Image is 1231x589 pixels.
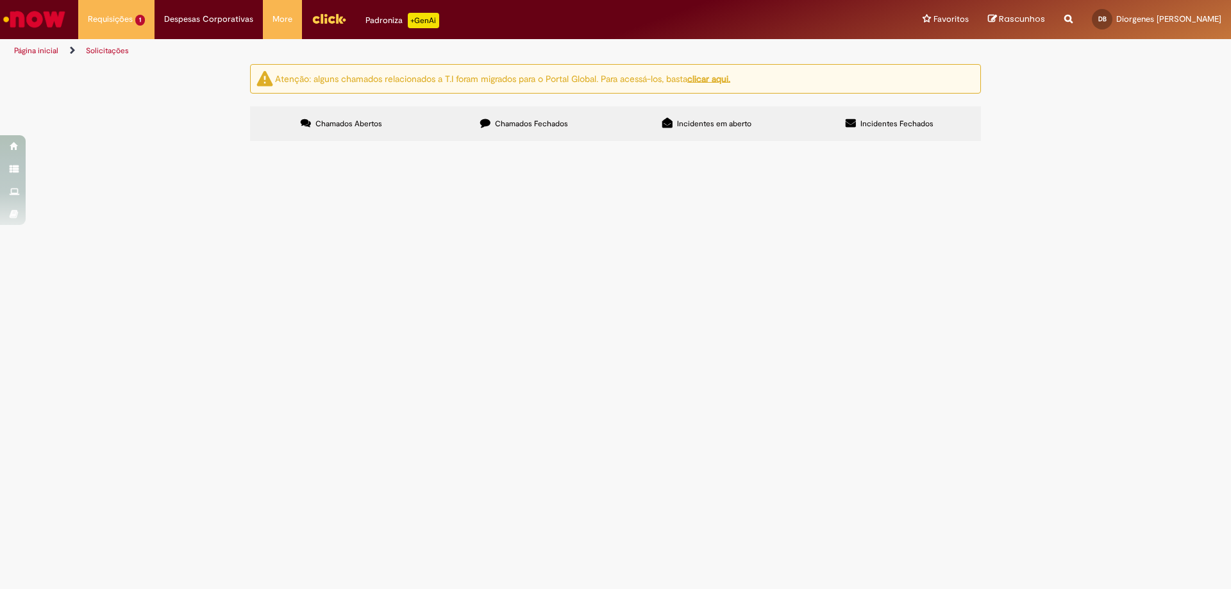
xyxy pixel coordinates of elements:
[687,72,730,84] a: clicar aqui.
[10,39,811,63] ul: Trilhas de página
[164,13,253,26] span: Despesas Corporativas
[312,9,346,28] img: click_logo_yellow_360x200.png
[408,13,439,28] p: +GenAi
[365,13,439,28] div: Padroniza
[1,6,67,32] img: ServiceNow
[677,119,751,129] span: Incidentes em aberto
[135,15,145,26] span: 1
[315,119,382,129] span: Chamados Abertos
[934,13,969,26] span: Favoritos
[88,13,133,26] span: Requisições
[1098,15,1107,23] span: DB
[999,13,1045,25] span: Rascunhos
[860,119,934,129] span: Incidentes Fechados
[14,46,58,56] a: Página inicial
[275,72,730,84] ng-bind-html: Atenção: alguns chamados relacionados a T.I foram migrados para o Portal Global. Para acessá-los,...
[1116,13,1221,24] span: Diorgenes [PERSON_NAME]
[272,13,292,26] span: More
[988,13,1045,26] a: Rascunhos
[495,119,568,129] span: Chamados Fechados
[86,46,129,56] a: Solicitações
